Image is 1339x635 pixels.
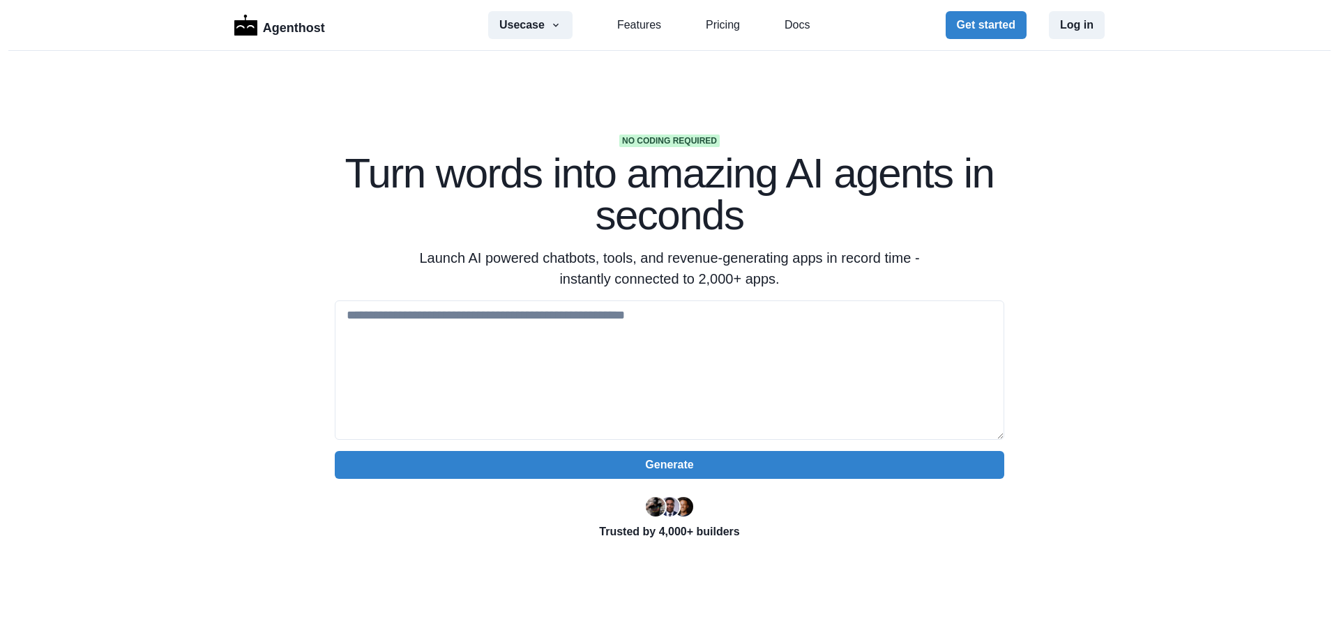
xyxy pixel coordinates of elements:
button: Usecase [488,11,573,39]
a: LogoAgenthost [234,13,325,38]
a: Docs [785,17,810,33]
button: Log in [1049,11,1105,39]
button: Generate [335,451,1004,479]
p: Trusted by 4,000+ builders [335,523,1004,540]
img: Segun Adebayo [660,497,679,517]
a: Features [617,17,661,33]
img: Kent Dodds [674,497,693,517]
img: Ryan Florence [646,497,665,517]
button: Get started [946,11,1027,39]
h1: Turn words into amazing AI agents in seconds [335,153,1004,236]
p: Launch AI powered chatbots, tools, and revenue-generating apps in record time - instantly connect... [402,247,937,289]
p: Agenthost [263,13,325,38]
span: No coding required [619,135,720,147]
a: Pricing [706,17,740,33]
img: Logo [234,15,257,36]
